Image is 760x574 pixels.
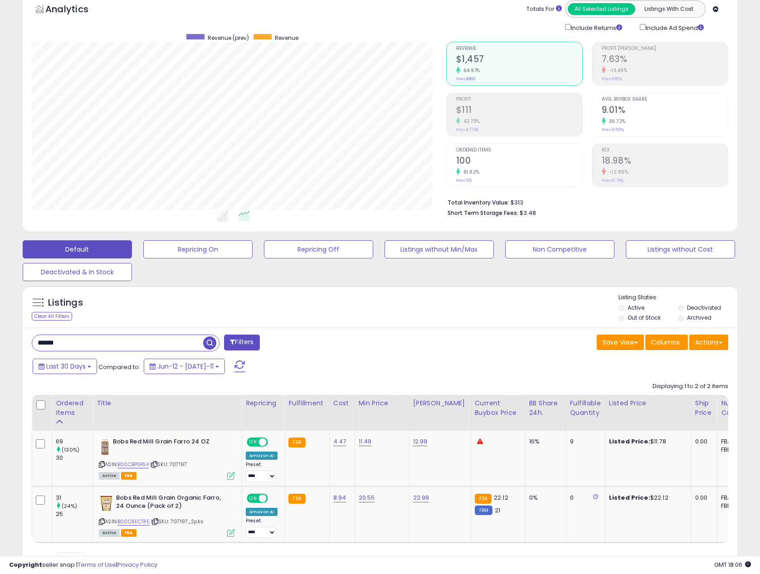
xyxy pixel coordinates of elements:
[267,494,281,502] span: OFF
[456,156,582,168] h2: 100
[695,494,710,502] div: 0.00
[609,493,650,502] b: Listed Price:
[475,506,492,515] small: FBM
[264,240,373,258] button: Repricing Off
[695,399,713,418] div: Ship Price
[448,199,509,206] b: Total Inventory Value:
[56,510,93,518] div: 25
[413,399,467,408] div: [PERSON_NAME]
[653,382,728,391] div: Displaying 1 to 2 of 2 items
[456,97,582,102] span: Profit
[23,240,132,258] button: Default
[475,494,492,504] small: FBA
[602,76,622,82] small: Prev: 8.82%
[99,438,235,479] div: ASIN:
[275,34,298,42] span: Revenue
[62,502,77,510] small: (24%)
[224,335,259,350] button: Filters
[359,493,375,502] a: 20.55
[721,446,751,454] div: FBM: 3
[456,148,582,153] span: Ordered Items
[606,67,628,74] small: -13.49%
[456,76,476,82] small: Prev: $883
[333,399,351,408] div: Cost
[113,438,223,448] b: Bobs Red Mill Grain Farro 24 OZ
[529,494,559,502] div: 0%
[628,314,661,321] label: Out of Stock
[248,494,259,502] span: ON
[628,304,644,311] label: Active
[635,3,702,15] button: Listings With Cost
[151,518,204,525] span: | SKU: 707197_2pks
[121,472,136,480] span: FBA
[413,493,429,502] a: 22.99
[333,493,346,502] a: 8.94
[99,472,120,480] span: All listings currently available for purchase on Amazon
[609,494,684,502] div: $22.12
[609,399,687,408] div: Listed Price
[121,529,136,537] span: FBA
[721,438,751,446] div: FBA: 8
[460,67,480,74] small: 64.97%
[633,22,718,33] div: Include Ad Spend
[602,54,728,66] h2: 7.63%
[456,46,582,51] span: Revenue
[157,362,214,371] span: Jun-12 - [DATE]-11
[529,399,562,418] div: BB Share 24h.
[721,502,751,510] div: FBM: 9
[385,240,494,258] button: Listings without Min/Max
[602,178,624,183] small: Prev: 21.78%
[56,438,93,446] div: 69
[56,454,93,462] div: 30
[619,293,737,302] p: Listing States:
[721,399,754,418] div: Num of Comp.
[62,446,79,453] small: (130%)
[97,399,238,408] div: Title
[48,297,83,309] h5: Listings
[288,399,325,408] div: Fulfillment
[99,438,111,456] img: 41zR4uQVdfL._SL40_.jpg
[288,438,305,448] small: FBA
[117,518,150,525] a: B00CRECTRE
[99,529,120,537] span: All listings currently available for purchase on Amazon
[529,438,559,446] div: 16%
[460,118,480,125] small: 42.73%
[626,240,735,258] button: Listings without Cost
[99,494,235,536] div: ASIN:
[645,335,688,350] button: Columns
[687,304,721,311] label: Deactivated
[494,493,508,502] span: 22.12
[602,97,728,102] span: Avg. Buybox Share
[475,399,521,418] div: Current Buybox Price
[117,461,149,468] a: B00CBPG164
[609,437,650,446] b: Listed Price:
[448,196,722,207] li: $313
[558,22,633,33] div: Include Returns
[99,494,114,512] img: 519qHbVBMzL._SL40_.jpg
[568,3,635,15] button: All Selected Listings
[687,314,711,321] label: Archived
[570,494,598,502] div: 0
[606,118,626,125] small: 36.72%
[208,34,249,42] span: Revenue (prev)
[495,506,500,515] span: 21
[413,437,428,446] a: 12.99
[359,437,372,446] a: 11.49
[602,105,728,117] h2: 9.01%
[98,363,140,371] span: Compared to:
[597,335,644,350] button: Save View
[456,178,472,183] small: Prev: 55
[9,560,42,569] strong: Copyright
[150,461,187,468] span: | SKU: 707197
[246,452,278,460] div: Amazon AI
[56,399,89,418] div: Ordered Items
[246,508,278,516] div: Amazon AI
[714,560,751,569] span: 2025-08-11 18:06 GMT
[78,560,116,569] a: Terms of Use
[116,494,226,513] b: Bobs Red Mill Grain Organic Farro, 24 Ounce (Pack of 2)
[606,169,628,175] small: -12.86%
[602,148,728,153] span: ROI
[689,335,728,350] button: Actions
[143,240,253,258] button: Repricing On
[651,338,680,347] span: Columns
